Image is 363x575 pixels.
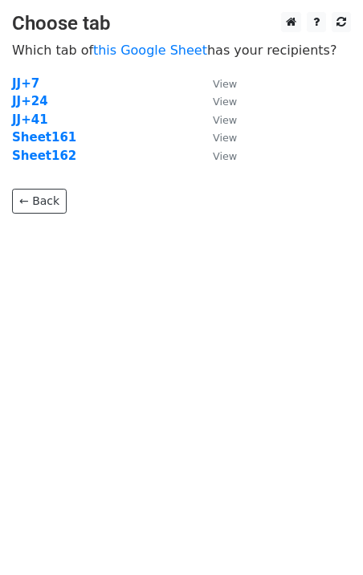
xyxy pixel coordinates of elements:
[12,42,351,59] p: Which tab of has your recipients?
[197,76,237,91] a: View
[197,94,237,108] a: View
[12,94,48,108] a: JJ+24
[12,112,48,127] a: JJ+41
[12,189,67,214] a: ← Back
[197,130,237,145] a: View
[12,130,76,145] a: Sheet161
[213,96,237,108] small: View
[213,132,237,144] small: View
[197,149,237,163] a: View
[213,78,237,90] small: View
[197,112,237,127] a: View
[213,150,237,162] small: View
[213,114,237,126] small: View
[12,149,76,163] a: Sheet162
[12,76,39,91] a: JJ+7
[12,12,351,35] h3: Choose tab
[93,43,207,58] a: this Google Sheet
